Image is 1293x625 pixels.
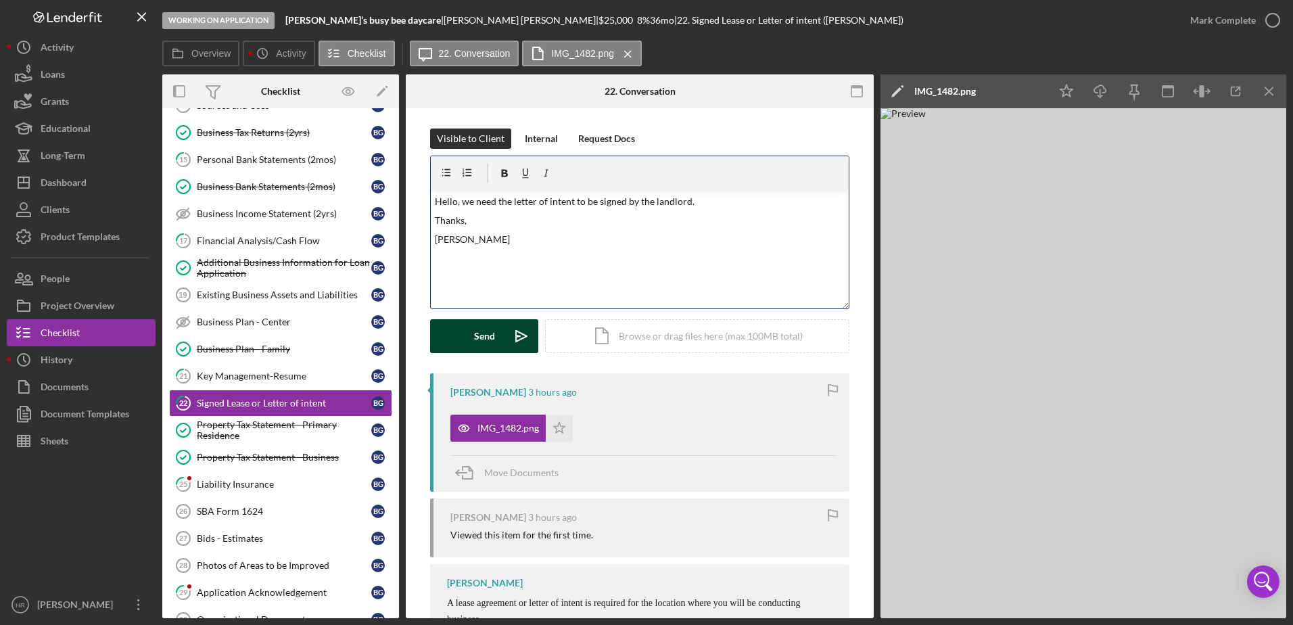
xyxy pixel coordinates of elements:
[371,234,385,248] div: B G
[41,319,80,350] div: Checklist
[7,373,156,400] button: Documents
[162,41,239,66] button: Overview
[371,423,385,437] div: B G
[371,369,385,383] div: B G
[7,427,156,455] a: Sheets
[371,586,385,599] div: B G
[7,400,156,427] button: Document Templates
[197,235,371,246] div: Financial Analysis/Cash Flow
[447,598,800,624] span: A lease agreement or letter of intent is required for the location where you will be conducting b...
[7,591,156,618] button: HR[PERSON_NAME]
[179,480,187,488] tspan: 25
[371,126,385,139] div: B G
[1177,7,1286,34] button: Mark Complete
[169,363,392,390] a: 21Key Management-ResumeBG
[551,48,614,59] label: IMG_1482.png
[197,290,371,300] div: Existing Business Assets and Liabilities
[169,119,392,146] a: Business Tax Returns (2yrs)BG
[430,129,511,149] button: Visible to Client
[169,471,392,498] a: 25Liability InsuranceBG
[7,61,156,88] button: Loans
[484,467,559,478] span: Move Documents
[371,207,385,221] div: B G
[276,48,306,59] label: Activity
[598,14,633,26] span: $25,000
[7,223,156,250] button: Product Templates
[197,506,371,517] div: SBA Form 1624
[522,41,642,66] button: IMG_1482.png
[319,41,395,66] button: Checklist
[447,578,523,588] div: [PERSON_NAME]
[637,15,650,26] div: 8 %
[197,208,371,219] div: Business Income Statement (2yrs)
[191,48,231,59] label: Overview
[179,588,188,597] tspan: 29
[578,129,635,149] div: Request Docs
[371,478,385,491] div: B G
[169,444,392,471] a: Property Tax Statement - BusinessBG
[371,153,385,166] div: B G
[7,142,156,169] button: Long-Term
[197,587,371,598] div: Application Acknowledgement
[7,88,156,115] a: Grants
[450,512,526,523] div: [PERSON_NAME]
[169,146,392,173] a: 15Personal Bank Statements (2mos)BG
[7,196,156,223] button: Clients
[7,292,156,319] a: Project Overview
[179,507,187,515] tspan: 26
[450,387,526,398] div: [PERSON_NAME]
[450,456,572,490] button: Move Documents
[371,342,385,356] div: B G
[197,479,371,490] div: Liability Insurance
[914,86,976,97] div: IMG_1482.png
[7,265,156,292] button: People
[243,41,314,66] button: Activity
[371,261,385,275] div: B G
[197,560,371,571] div: Photos of Areas to be Improved
[435,232,845,247] p: [PERSON_NAME]
[7,169,156,196] button: Dashboard
[197,419,371,441] div: Property Tax Statement - Primary Residence
[41,346,72,377] div: History
[169,552,392,579] a: 28Photos of Areas to be ImprovedBG
[474,319,495,353] div: Send
[371,315,385,329] div: B G
[371,559,385,572] div: B G
[437,129,504,149] div: Visible to Client
[880,108,1286,618] img: Preview
[7,319,156,346] button: Checklist
[197,257,371,279] div: Additional Business Information for Loan Application
[169,308,392,335] a: Business Plan - CenterBG
[197,317,371,327] div: Business Plan - Center
[7,115,156,142] a: Educational
[605,86,676,97] div: 22. Conversation
[430,319,538,353] button: Send
[41,265,70,296] div: People
[7,346,156,373] a: History
[169,390,392,417] a: 22Signed Lease or Letter of intentBG
[41,142,85,172] div: Long-Term
[179,371,187,380] tspan: 21
[348,48,386,59] label: Checklist
[435,194,845,209] p: Hello, we need the letter of intent to be signed by the landlord.
[179,236,188,245] tspan: 17
[197,344,371,354] div: Business Plan - Family
[41,223,120,254] div: Product Templates
[179,155,187,164] tspan: 15
[528,387,577,398] time: 2025-09-03 00:17
[371,396,385,410] div: B G
[197,127,371,138] div: Business Tax Returns (2yrs)
[41,34,74,64] div: Activity
[371,505,385,518] div: B G
[179,398,187,407] tspan: 22
[169,173,392,200] a: Business Bank Statements (2mos)BG
[41,115,91,145] div: Educational
[7,34,156,61] a: Activity
[169,417,392,444] a: Property Tax Statement - Primary ResidenceBG
[41,373,89,404] div: Documents
[179,561,187,570] tspan: 28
